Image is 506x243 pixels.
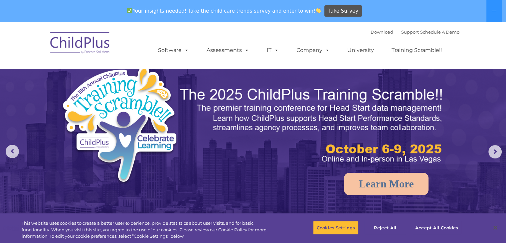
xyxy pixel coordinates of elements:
[385,44,448,57] a: Training Scramble!!
[364,221,406,235] button: Reject All
[324,5,362,17] a: Take Survey
[200,44,256,57] a: Assessments
[401,29,419,35] a: Support
[371,29,459,35] font: |
[22,220,278,240] div: This website uses cookies to create a better user experience, provide statistics about user visit...
[328,5,358,17] span: Take Survey
[420,29,459,35] a: Schedule A Demo
[127,8,132,13] img: ✅
[290,44,336,57] a: Company
[341,44,381,57] a: University
[488,220,503,235] button: Close
[412,221,462,235] button: Accept All Cookies
[316,8,321,13] img: 👏
[371,29,393,35] a: Download
[47,27,113,61] img: ChildPlus by Procare Solutions
[344,173,428,195] a: Learn More
[260,44,285,57] a: IT
[151,44,196,57] a: Software
[313,221,359,235] button: Cookies Settings
[124,4,324,17] span: Your insights needed! Take the child care trends survey and enter to win!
